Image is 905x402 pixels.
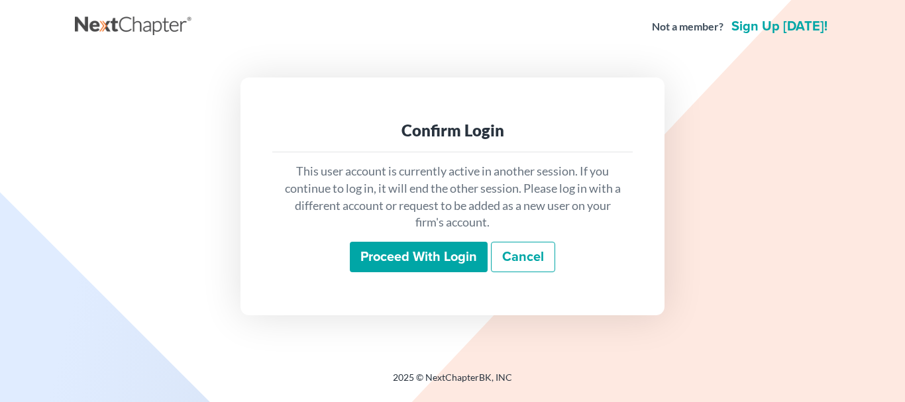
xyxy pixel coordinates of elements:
input: Proceed with login [350,242,488,272]
a: Cancel [491,242,555,272]
div: Confirm Login [283,120,622,141]
p: This user account is currently active in another session. If you continue to log in, it will end ... [283,163,622,231]
a: Sign up [DATE]! [729,20,830,33]
strong: Not a member? [652,19,723,34]
div: 2025 © NextChapterBK, INC [75,371,830,395]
